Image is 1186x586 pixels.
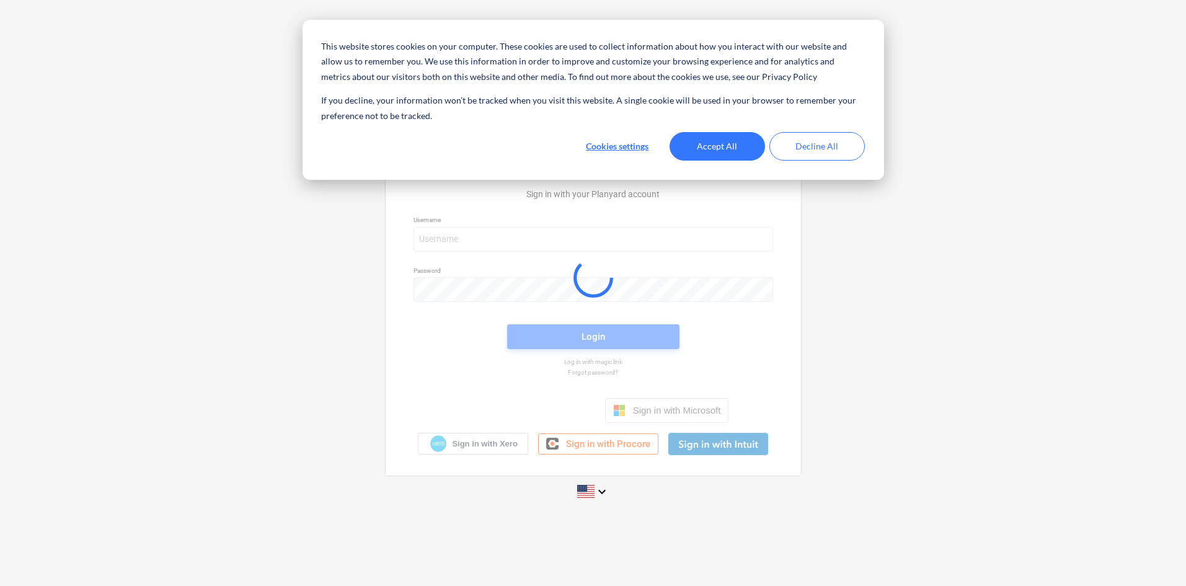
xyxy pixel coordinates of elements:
button: Accept All [670,132,765,161]
p: This website stores cookies on your computer. These cookies are used to collect information about... [321,39,864,85]
p: If you decline, your information won’t be tracked when you visit this website. A single cookie wi... [321,93,864,123]
button: Cookies settings [570,132,665,161]
i: keyboard_arrow_down [595,484,609,499]
div: Cookie banner [303,20,884,180]
button: Decline All [769,132,865,161]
